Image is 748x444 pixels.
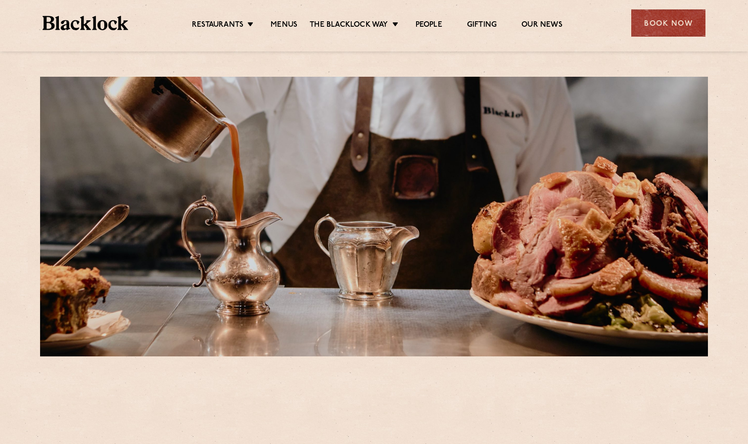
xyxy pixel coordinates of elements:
[416,20,442,31] a: People
[467,20,497,31] a: Gifting
[271,20,297,31] a: Menus
[43,16,128,30] img: BL_Textured_Logo-footer-cropped.svg
[310,20,388,31] a: The Blacklock Way
[192,20,243,31] a: Restaurants
[631,9,705,37] div: Book Now
[521,20,562,31] a: Our News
